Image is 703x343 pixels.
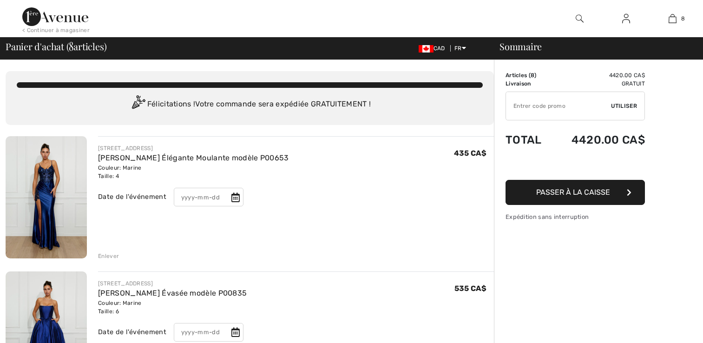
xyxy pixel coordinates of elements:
span: 535 CA$ [454,284,486,293]
a: Se connecter [615,13,637,25]
div: < Continuer à magasiner [22,26,90,34]
div: Couleur: Marine Taille: 4 [98,164,289,180]
td: Gratuit [552,79,645,88]
div: Sommaire [488,42,697,51]
img: recherche [576,13,584,24]
td: 4420.00 CA$ [552,71,645,79]
div: [STREET_ADDRESS] [98,279,254,288]
img: 1ère Avenue [22,7,88,26]
img: Mon panier [669,13,677,24]
img: Canadian Dollar [419,45,434,53]
span: 8 [531,72,534,79]
button: Passer à la caisse [506,180,645,205]
img: Mes infos [622,13,630,24]
iframe: PayPal-paypal [506,156,645,177]
span: 8 [69,40,73,52]
div: [STREET_ADDRESS] [98,144,289,152]
span: 8 [681,14,685,23]
span: Passer à la caisse [536,188,610,197]
input: yyyy-mm-dd [174,188,243,206]
div: Couleur: Marine Taille: 6 [98,299,254,316]
div: Félicitations ! Votre commande sera expédiée GRATUITEMENT ! [17,95,483,114]
img: Robe Longue Élégante Moulante modèle P00653 [6,136,87,258]
span: CAD [419,45,449,52]
td: Articles ( ) [506,71,552,79]
span: Utiliser [611,102,637,110]
img: Congratulation2.svg [129,95,147,114]
a: 8 [650,13,695,24]
span: 435 CA$ [454,149,486,158]
div: Expédition sans interruption [506,212,645,221]
iframe: Ouvre un widget dans lequel vous pouvez trouver plus d’informations [644,315,694,338]
span: Panier d'achat ( articles) [6,42,106,51]
input: Code promo [506,92,611,120]
div: Date de l'événement [98,327,166,337]
a: [PERSON_NAME] Élégante Moulante modèle P00653 [98,153,289,162]
td: 4420.00 CA$ [552,124,645,156]
td: Livraison [506,79,552,88]
a: [PERSON_NAME] Évasée modèle P00835 [98,289,247,297]
span: FR [454,45,466,52]
td: Total [506,124,552,156]
input: yyyy-mm-dd [174,323,243,342]
div: Enlever [98,252,119,260]
div: Date de l'événement [98,192,166,202]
